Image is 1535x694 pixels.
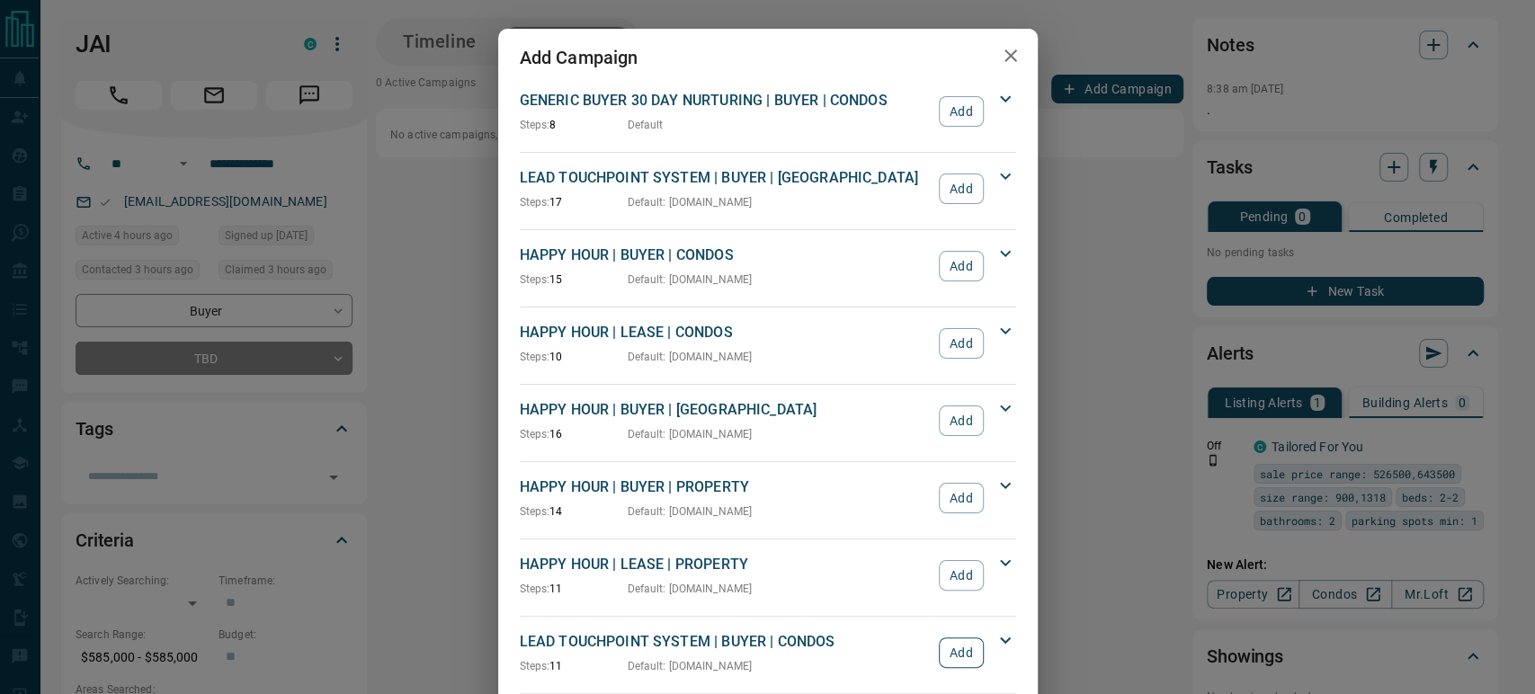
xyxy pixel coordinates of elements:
h2: Add Campaign [498,29,660,86]
div: HAPPY HOUR | BUYER | [GEOGRAPHIC_DATA]Steps:16Default: [DOMAIN_NAME]Add [520,396,1016,446]
p: 11 [520,658,628,674]
div: LEAD TOUCHPOINT SYSTEM | BUYER | CONDOSSteps:11Default: [DOMAIN_NAME]Add [520,627,1016,678]
p: LEAD TOUCHPOINT SYSTEM | BUYER | CONDOS [520,631,931,653]
span: Steps: [520,583,550,595]
div: HAPPY HOUR | LEASE | CONDOSSteps:10Default: [DOMAIN_NAME]Add [520,318,1016,369]
p: 14 [520,503,628,520]
button: Add [939,405,983,436]
p: 16 [520,426,628,442]
span: Steps: [520,119,550,131]
div: HAPPY HOUR | BUYER | CONDOSSteps:15Default: [DOMAIN_NAME]Add [520,241,1016,291]
span: Steps: [520,351,550,363]
button: Add [939,251,983,281]
div: HAPPY HOUR | LEASE | PROPERTYSteps:11Default: [DOMAIN_NAME]Add [520,550,1016,601]
p: 17 [520,194,628,210]
button: Add [939,637,983,668]
span: Steps: [520,505,550,518]
p: Default : [DOMAIN_NAME] [628,349,753,365]
p: 8 [520,117,628,133]
button: Add [939,173,983,204]
p: GENERIC BUYER 30 DAY NURTURING | BUYER | CONDOS [520,90,931,111]
p: Default : [DOMAIN_NAME] [628,658,753,674]
p: LEAD TOUCHPOINT SYSTEM | BUYER | [GEOGRAPHIC_DATA] [520,167,931,189]
button: Add [939,328,983,359]
p: 15 [520,271,628,288]
p: HAPPY HOUR | LEASE | PROPERTY [520,554,931,575]
p: Default : [DOMAIN_NAME] [628,194,753,210]
p: HAPPY HOUR | BUYER | PROPERTY [520,476,931,498]
p: Default : [DOMAIN_NAME] [628,271,753,288]
p: Default : [DOMAIN_NAME] [628,503,753,520]
div: GENERIC BUYER 30 DAY NURTURING | BUYER | CONDOSSteps:8DefaultAdd [520,86,1016,137]
div: LEAD TOUCHPOINT SYSTEM | BUYER | [GEOGRAPHIC_DATA]Steps:17Default: [DOMAIN_NAME]Add [520,164,1016,214]
span: Steps: [520,196,550,209]
p: Default : [DOMAIN_NAME] [628,426,753,442]
span: Steps: [520,660,550,672]
button: Add [939,483,983,513]
p: 11 [520,581,628,597]
p: HAPPY HOUR | LEASE | CONDOS [520,322,931,343]
span: Steps: [520,273,550,286]
button: Add [939,560,983,591]
div: HAPPY HOUR | BUYER | PROPERTYSteps:14Default: [DOMAIN_NAME]Add [520,473,1016,523]
p: Default : [DOMAIN_NAME] [628,581,753,597]
p: HAPPY HOUR | BUYER | CONDOS [520,245,931,266]
button: Add [939,96,983,127]
p: HAPPY HOUR | BUYER | [GEOGRAPHIC_DATA] [520,399,931,421]
span: Steps: [520,428,550,440]
p: Default [628,117,664,133]
p: 10 [520,349,628,365]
